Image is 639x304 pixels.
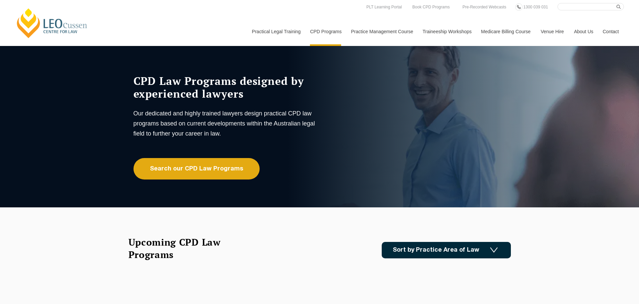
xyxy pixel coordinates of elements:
[305,17,346,46] a: CPD Programs
[490,247,498,253] img: Icon
[461,3,508,11] a: Pre-Recorded Webcasts
[134,108,318,139] p: Our dedicated and highly trained lawyers design practical CPD law programs based on current devel...
[418,17,476,46] a: Traineeship Workshops
[594,259,622,287] iframe: LiveChat chat widget
[134,158,260,180] a: Search our CPD Law Programs
[128,236,237,261] h2: Upcoming CPD Law Programs
[569,17,598,46] a: About Us
[15,7,89,39] a: [PERSON_NAME] Centre for Law
[346,17,418,46] a: Practice Management Course
[598,17,624,46] a: Contact
[536,17,569,46] a: Venue Hire
[365,3,404,11] a: PLT Learning Portal
[476,17,536,46] a: Medicare Billing Course
[134,74,318,100] h1: CPD Law Programs designed by experienced lawyers
[411,3,451,11] a: Book CPD Programs
[522,3,549,11] a: 1300 039 031
[247,17,305,46] a: Practical Legal Training
[382,242,511,258] a: Sort by Practice Area of Law
[523,5,548,9] span: 1300 039 031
